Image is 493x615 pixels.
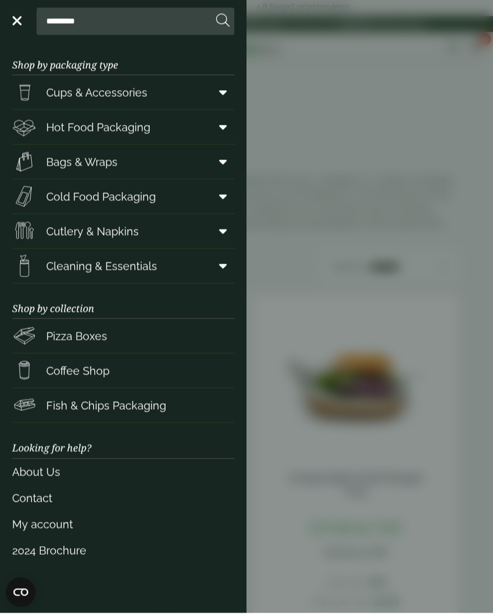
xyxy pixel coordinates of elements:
span: Hot Food Packaging [46,121,150,138]
span: Cold Food Packaging [46,191,156,207]
img: Cutlery.svg [12,221,37,245]
h3: Shop by collection [12,286,234,321]
img: FishNchip_box.svg [12,395,37,420]
a: Bags & Wraps [12,147,234,181]
a: Fish & Chips Packaging [12,390,234,424]
img: HotDrink_paperCup.svg [12,360,37,385]
img: Paper_carriers.svg [12,152,37,176]
img: Deli_box.svg [12,117,37,141]
a: 2024 Brochure [12,539,234,566]
span: Pizza Boxes [46,330,107,346]
a: Coffee Shop [12,356,234,390]
span: Cups & Accessories [46,86,147,103]
span: Cleaning & Essentials [46,260,157,276]
h3: Shop by packaging type [12,42,234,77]
a: Cups & Accessories [12,77,234,111]
a: Pizza Boxes [12,321,234,355]
a: Cleaning & Essentials [12,251,234,285]
a: Cold Food Packaging [12,181,234,216]
span: Cutlery & Napkins [46,225,139,242]
span: Fish & Chips Packaging [46,399,166,416]
img: open-wipe.svg [12,256,37,280]
a: Cutlery & Napkins [12,216,234,250]
img: Sandwich_box.svg [12,186,37,211]
a: About Us [12,461,234,487]
a: Hot Food Packaging [12,112,234,146]
span: Coffee Shop [46,365,110,381]
span: Bags & Wraps [46,156,117,172]
button: Open CMP widget [6,580,35,609]
a: Contact [12,487,234,513]
a: My account [12,513,234,539]
h3: Looking for help? [12,425,234,460]
img: Pizza_boxes.svg [12,326,37,350]
img: PintNhalf_cup.svg [12,82,37,107]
